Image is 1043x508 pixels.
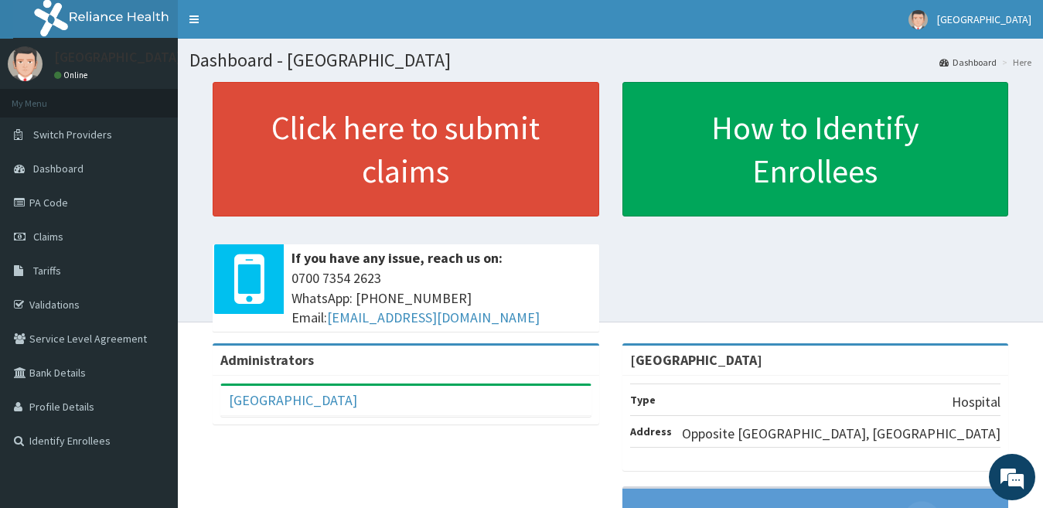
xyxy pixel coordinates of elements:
a: Online [54,70,91,80]
a: How to Identify Enrollees [622,82,1009,216]
h1: Dashboard - [GEOGRAPHIC_DATA] [189,50,1031,70]
p: Opposite [GEOGRAPHIC_DATA], [GEOGRAPHIC_DATA] [682,424,1000,444]
li: Here [998,56,1031,69]
b: Type [630,393,656,407]
img: User Image [8,46,43,81]
span: 0700 7354 2623 WhatsApp: [PHONE_NUMBER] Email: [291,268,591,328]
a: Dashboard [939,56,997,69]
img: User Image [908,10,928,29]
b: Address [630,424,672,438]
p: [GEOGRAPHIC_DATA] [54,50,182,64]
span: Claims [33,230,63,244]
b: If you have any issue, reach us on: [291,249,503,267]
a: [GEOGRAPHIC_DATA] [229,391,357,409]
a: [EMAIL_ADDRESS][DOMAIN_NAME] [327,309,540,326]
a: Click here to submit claims [213,82,599,216]
span: Dashboard [33,162,84,176]
span: Tariffs [33,264,61,278]
b: Administrators [220,351,314,369]
span: [GEOGRAPHIC_DATA] [937,12,1031,26]
strong: [GEOGRAPHIC_DATA] [630,351,762,369]
span: Switch Providers [33,128,112,141]
p: Hospital [952,392,1000,412]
